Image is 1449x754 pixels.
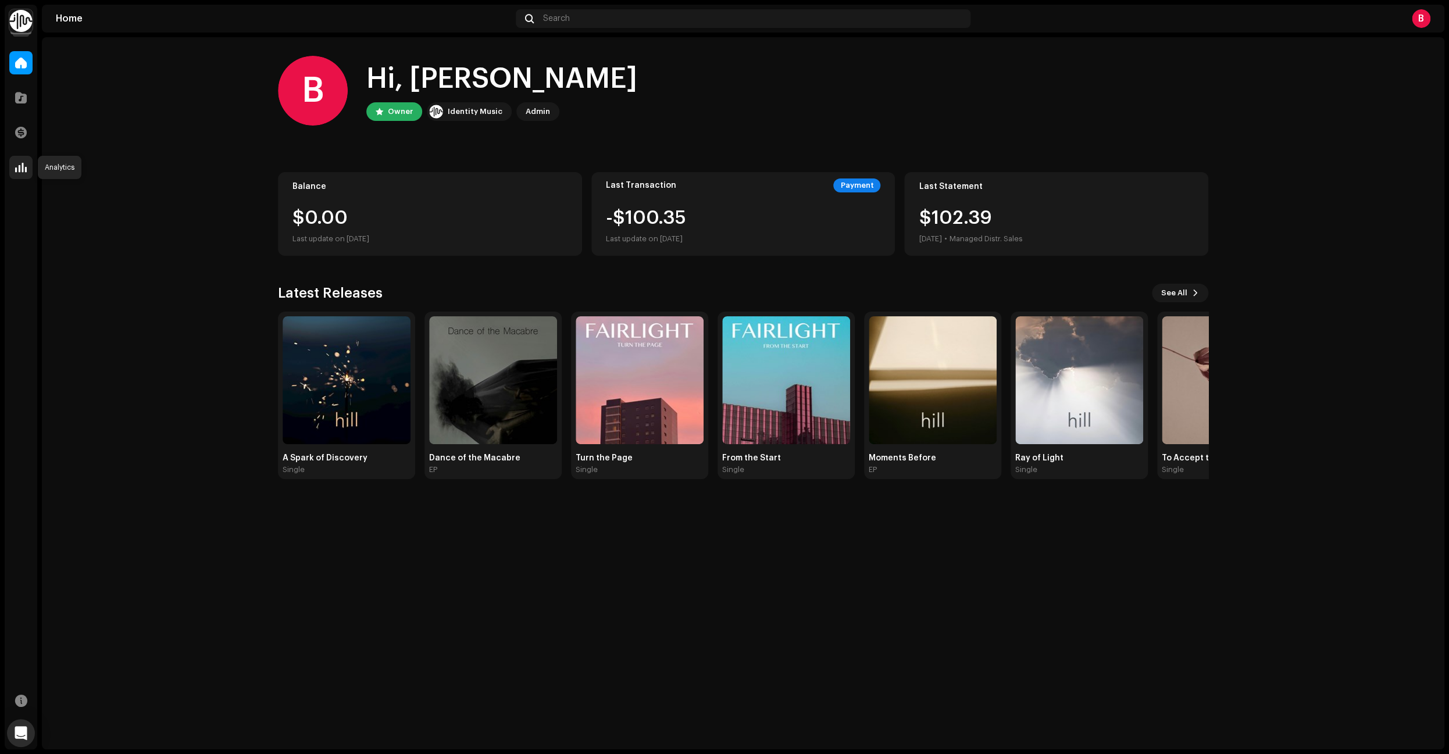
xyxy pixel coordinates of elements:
re-o-card-value: Last Statement [904,172,1208,256]
div: B [278,56,348,126]
div: Payment [833,178,880,192]
img: d138ad1b-26a4-43a9-ae1a-5fd9f9158b6d [869,316,997,444]
span: See All [1161,281,1187,305]
div: Home [56,14,511,23]
div: Open Intercom Messenger [7,719,35,747]
img: 2db48139-60d2-4d5c-b33f-404939b8be1b [722,316,850,444]
img: 0f74c21f-6d1c-4dbc-9196-dbddad53419e [9,9,33,33]
div: Single [1162,465,1184,474]
img: ff660a4c-37be-4381-8f56-5e3a7ae99af6 [283,316,411,444]
div: Balance [292,182,568,191]
div: EP [869,465,877,474]
img: 2688821f-3b31-438c-b915-0790877331cb [429,316,557,444]
div: Single [283,465,305,474]
div: Admin [526,105,550,119]
div: Single [722,465,744,474]
div: Owner [388,105,413,119]
div: Identity Music [448,105,502,119]
div: Dance of the Macabre [429,453,557,463]
div: Moments Before [869,453,997,463]
div: Last update on [DATE] [606,232,686,246]
img: 54784a69-fe7a-4fb9-8946-5c5759f23b2d [1015,316,1143,444]
div: • [944,232,947,246]
div: A Spark of Discovery [283,453,411,463]
div: Turn the Page [576,453,704,463]
div: From the Start [722,453,850,463]
div: Last Transaction [606,181,676,190]
img: 0f74c21f-6d1c-4dbc-9196-dbddad53419e [429,105,443,119]
div: Single [1015,465,1037,474]
h3: Latest Releases [278,284,383,302]
div: Ray of Light [1015,453,1143,463]
div: Hi, [PERSON_NAME] [366,60,637,98]
div: EP [429,465,437,474]
re-o-card-value: Balance [278,172,582,256]
div: To Accept the Partings That Must Come [1162,453,1290,463]
span: Search [543,14,570,23]
div: [DATE] [919,232,941,246]
img: 9d4954c2-19db-4a41-aa8f-627fbff077d9 [1162,316,1290,444]
button: See All [1152,284,1208,302]
div: Last Statement [919,182,1194,191]
div: Managed Distr. Sales [949,232,1022,246]
div: Single [576,465,598,474]
div: B [1412,9,1430,28]
div: Last update on [DATE] [292,232,568,246]
img: e9a48f94-01d8-4276-966e-92dfe8eebb4f [576,316,704,444]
